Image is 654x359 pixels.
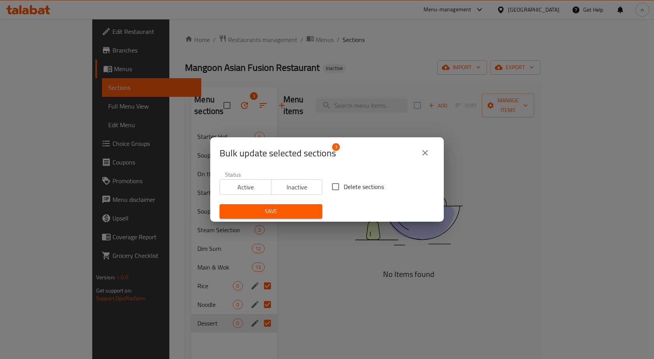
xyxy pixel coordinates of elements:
[332,143,340,151] span: 3
[220,147,336,159] span: Selected section count
[271,179,323,195] button: Inactive
[226,207,316,216] span: Save
[416,144,434,162] button: close
[274,182,320,193] span: Inactive
[220,179,271,195] button: Active
[344,182,384,191] span: Delete sections
[223,182,268,193] span: Active
[220,204,322,219] button: Save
